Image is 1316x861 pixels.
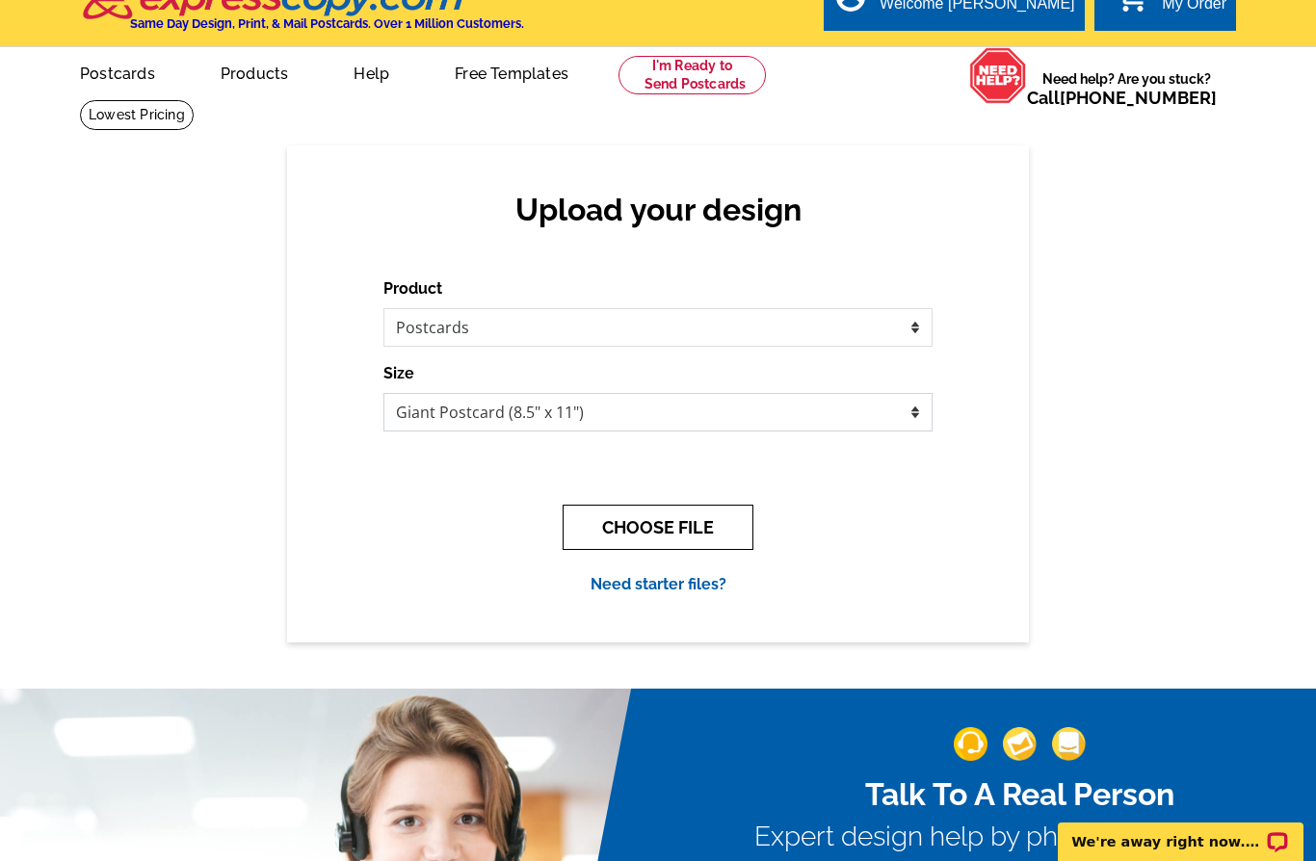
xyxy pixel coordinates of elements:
[563,505,753,550] button: CHOOSE FILE
[130,16,524,31] h4: Same Day Design, Print, & Mail Postcards. Over 1 Million Customers.
[1045,800,1316,861] iframe: LiveChat chat widget
[49,49,186,94] a: Postcards
[1027,69,1226,108] span: Need help? Are you stuck?
[1060,88,1217,108] a: [PHONE_NUMBER]
[1003,727,1037,761] img: support-img-2.png
[1052,727,1086,761] img: support-img-3_1.png
[954,727,987,761] img: support-img-1.png
[323,49,420,94] a: Help
[754,776,1284,813] h2: Talk To A Real Person
[754,821,1284,853] h3: Expert design help by phone, email, or chat
[190,49,320,94] a: Products
[403,192,913,228] h2: Upload your design
[969,47,1027,104] img: help
[1027,88,1217,108] span: Call
[383,277,442,300] label: Product
[591,575,726,593] a: Need starter files?
[424,49,599,94] a: Free Templates
[383,362,414,385] label: Size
